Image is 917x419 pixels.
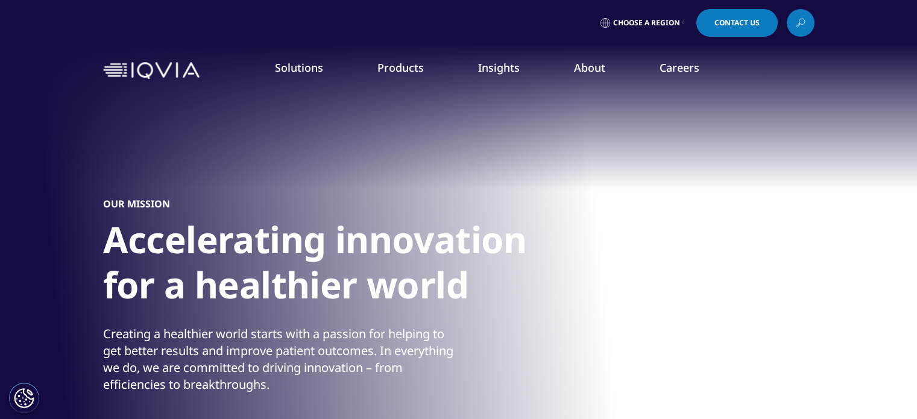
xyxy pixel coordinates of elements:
img: IQVIA Healthcare Information Technology and Pharma Clinical Research Company [103,62,200,80]
span: Choose a Region [613,18,680,28]
a: Products [377,60,424,75]
a: Careers [660,60,699,75]
a: About [574,60,605,75]
h5: OUR MISSION [103,198,170,210]
button: Definições de cookies [9,383,39,413]
span: Contact Us [714,19,760,27]
a: Solutions [275,60,323,75]
a: Insights [478,60,520,75]
nav: Primary [204,42,815,99]
h1: Accelerating innovation for a healthier world [103,217,555,315]
div: Creating a healthier world starts with a passion for helping to get better results and improve pa... [103,326,456,393]
a: Contact Us [696,9,778,37]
